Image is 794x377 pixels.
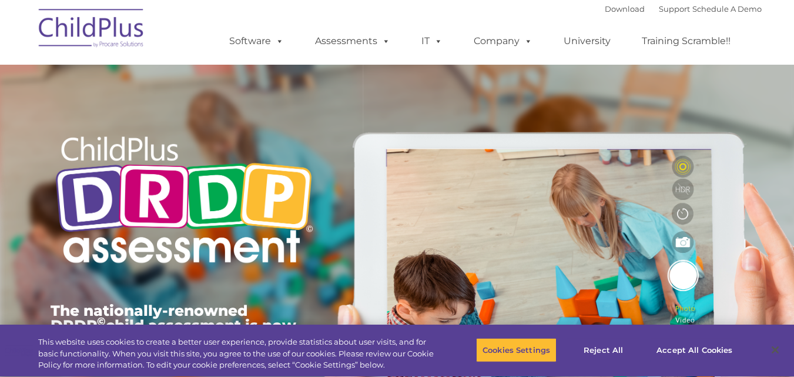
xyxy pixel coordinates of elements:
button: Reject All [567,338,640,362]
div: This website uses cookies to create a better user experience, provide statistics about user visit... [38,336,437,371]
button: Close [762,337,788,363]
a: Assessments [303,29,402,53]
a: Support [659,4,690,14]
a: Company [462,29,544,53]
font: | [605,4,762,14]
a: IT [410,29,454,53]
a: Download [605,4,645,14]
a: Training Scramble!! [630,29,742,53]
a: Software [217,29,296,53]
a: Schedule A Demo [692,4,762,14]
button: Accept All Cookies [650,338,739,362]
span: The nationally-renowned DRDP child assessment is now available in ChildPlus. [51,302,296,349]
sup: © [97,315,106,328]
button: Cookies Settings [476,338,557,362]
a: University [552,29,622,53]
img: ChildPlus by Procare Solutions [33,1,150,59]
img: Copyright - DRDP Logo Light [51,121,317,283]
